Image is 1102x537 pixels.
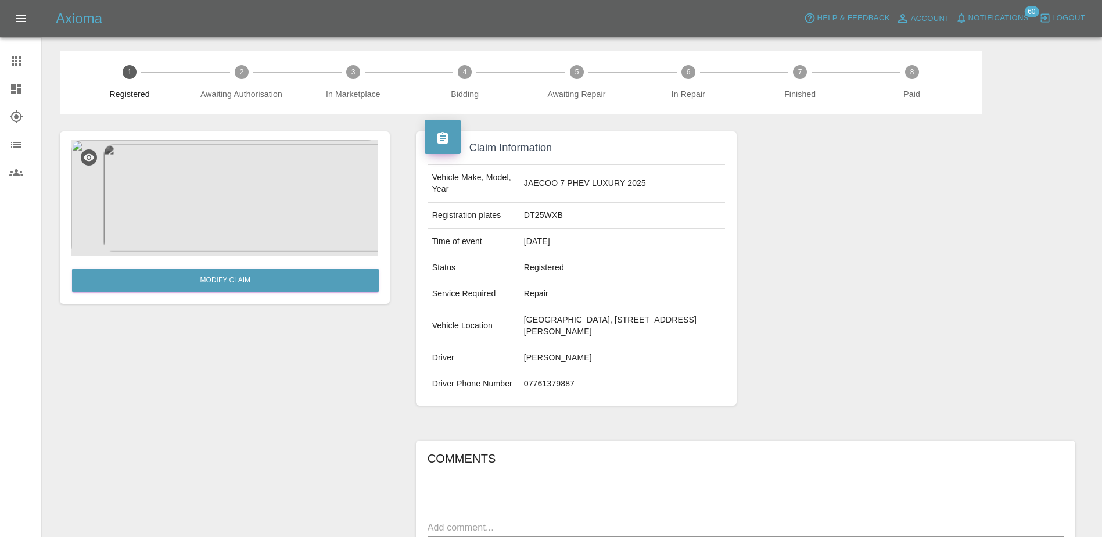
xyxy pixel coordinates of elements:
[428,371,519,397] td: Driver Phone Number
[425,140,728,156] h4: Claim Information
[428,281,519,307] td: Service Required
[414,88,516,100] span: Bidding
[911,12,950,26] span: Account
[239,68,243,76] text: 2
[428,229,519,255] td: Time of event
[428,165,519,203] td: Vehicle Make, Model, Year
[428,203,519,229] td: Registration plates
[463,68,467,76] text: 4
[78,88,181,100] span: Registered
[428,449,1064,468] h6: Comments
[801,9,892,27] button: Help & Feedback
[519,345,726,371] td: [PERSON_NAME]
[519,307,726,345] td: [GEOGRAPHIC_DATA], [STREET_ADDRESS][PERSON_NAME]
[72,268,379,292] a: Modify Claim
[190,88,292,100] span: Awaiting Authorisation
[749,88,851,100] span: Finished
[428,345,519,371] td: Driver
[910,68,914,76] text: 8
[7,5,35,33] button: Open drawer
[519,203,726,229] td: DT25WXB
[798,68,802,76] text: 7
[525,88,627,100] span: Awaiting Repair
[302,88,404,100] span: In Marketplace
[519,229,726,255] td: [DATE]
[575,68,579,76] text: 5
[1052,12,1085,25] span: Logout
[351,68,356,76] text: 3
[893,9,953,28] a: Account
[428,255,519,281] td: Status
[128,68,132,76] text: 1
[428,307,519,345] td: Vehicle Location
[519,255,726,281] td: Registered
[953,9,1032,27] button: Notifications
[1024,6,1039,17] span: 60
[71,140,378,256] img: b9714abe-4f47-47c9-bf70-216ce724370a
[860,88,963,100] span: Paid
[519,165,726,203] td: JAECOO 7 PHEV LUXURY 2025
[519,371,726,397] td: 07761379887
[56,9,102,28] h5: Axioma
[1036,9,1088,27] button: Logout
[637,88,740,100] span: In Repair
[519,281,726,307] td: Repair
[817,12,889,25] span: Help & Feedback
[687,68,691,76] text: 6
[968,12,1029,25] span: Notifications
